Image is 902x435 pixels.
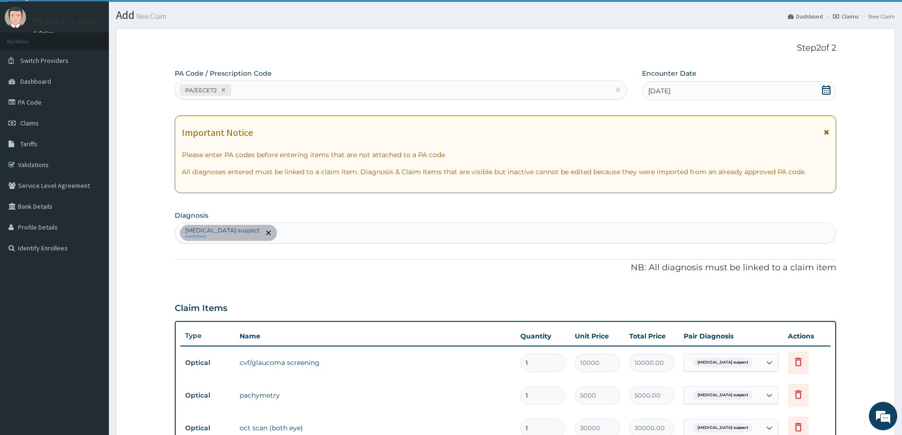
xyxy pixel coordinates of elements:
label: Encounter Date [642,69,697,78]
td: pachymetry [235,386,516,405]
li: New Claim [859,12,895,20]
th: Unit Price [570,327,625,346]
span: [MEDICAL_DATA] suspect [693,358,753,367]
h1: Important Notice [182,127,253,138]
label: PA Code / Prescription Code [175,69,272,78]
h3: Claim Items [175,303,227,314]
span: [MEDICAL_DATA] suspect [693,391,753,400]
h1: Add [116,9,895,21]
span: remove selection option [264,229,273,237]
span: We're online! [55,119,131,215]
th: Pair Diagnosis [679,327,783,346]
td: cvf/glaucoma screening [235,353,516,372]
span: Claims [20,119,39,127]
div: Chat with us now [49,53,159,65]
textarea: Type your message and hit 'Enter' [5,258,180,292]
span: Tariffs [20,140,37,148]
span: Dashboard [20,77,51,86]
th: Actions [783,327,831,346]
th: Type [180,327,235,345]
p: Modern Eye Clinic [33,17,98,25]
img: d_794563401_company_1708531726252_794563401 [18,47,38,71]
a: Online [33,30,56,36]
th: Name [235,327,516,346]
img: User Image [5,7,26,28]
p: All diagnoses entered must be linked to a claim item. Diagnosis & Claim Items that are visible bu... [182,167,829,177]
th: Total Price [625,327,679,346]
span: Switch Providers [20,56,69,65]
p: Please enter PA codes before entering items that are not attached to a PA code [182,150,829,160]
a: Claims [833,12,858,20]
div: PA/EECE72 [182,85,218,96]
p: Step 2 of 2 [175,43,836,53]
td: Optical [180,387,235,404]
a: Dashboard [788,12,823,20]
span: [MEDICAL_DATA] suspect [693,423,753,433]
p: [MEDICAL_DATA] suspect [185,227,260,234]
small: New Claim [134,13,166,20]
small: confirmed [185,234,260,239]
p: NB: All diagnosis must be linked to a claim item [175,262,836,274]
label: Diagnosis [175,211,208,220]
td: Optical [180,354,235,372]
span: [DATE] [648,86,670,96]
th: Quantity [516,327,570,346]
div: Minimize live chat window [155,5,178,27]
